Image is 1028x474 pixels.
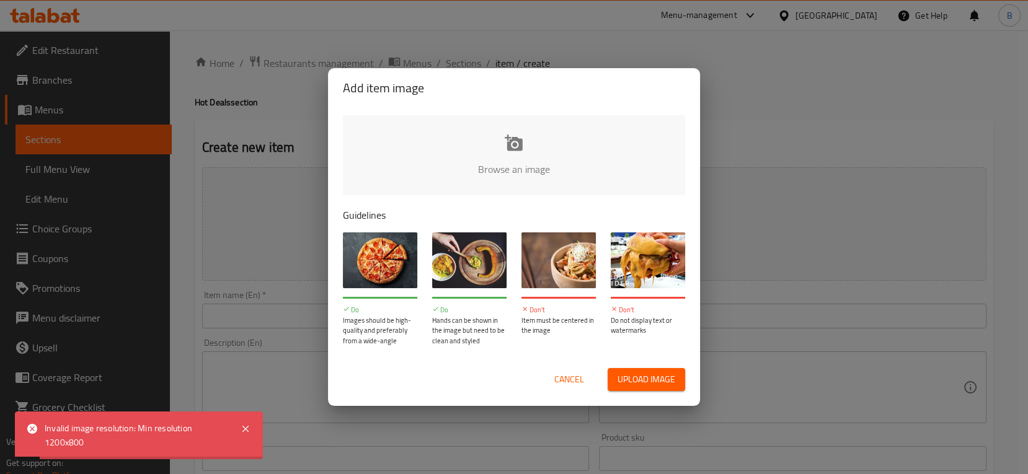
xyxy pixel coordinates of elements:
[611,315,685,336] p: Do not display text or watermarks
[608,368,685,391] button: Upload image
[343,315,417,346] p: Images should be high-quality and preferably from a wide-angle
[611,232,685,288] img: guide-img-4@3x.jpg
[611,305,685,315] p: Don't
[432,315,507,346] p: Hands can be shown in the image but need to be clean and styled
[549,368,589,391] button: Cancel
[554,372,584,387] span: Cancel
[343,305,417,315] p: Do
[521,232,596,288] img: guide-img-3@3x.jpg
[343,232,417,288] img: guide-img-1@3x.jpg
[521,305,596,315] p: Don't
[432,232,507,288] img: guide-img-2@3x.jpg
[432,305,507,315] p: Do
[343,78,685,98] h2: Add item image
[343,208,685,222] p: Guidelines
[45,421,228,449] div: Invalid image resolution: Min resolution 1200x800
[521,315,596,336] p: Item must be centered in the image
[618,372,675,387] span: Upload image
